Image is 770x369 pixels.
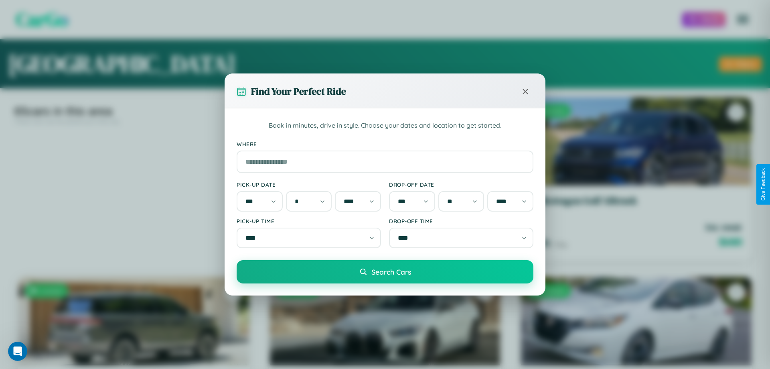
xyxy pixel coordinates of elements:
[237,260,533,283] button: Search Cars
[389,181,533,188] label: Drop-off Date
[237,218,381,224] label: Pick-up Time
[237,141,533,147] label: Where
[237,120,533,131] p: Book in minutes, drive in style. Choose your dates and location to get started.
[389,218,533,224] label: Drop-off Time
[371,267,411,276] span: Search Cars
[237,181,381,188] label: Pick-up Date
[251,85,346,98] h3: Find Your Perfect Ride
